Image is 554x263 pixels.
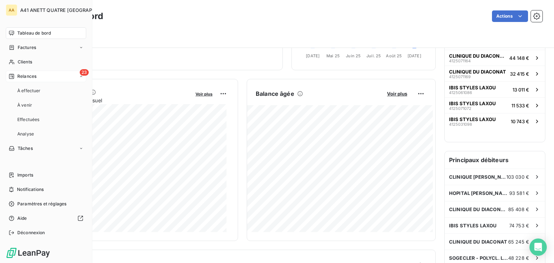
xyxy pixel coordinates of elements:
span: Paramètres et réglages [17,201,66,207]
span: Déconnexion [17,229,45,236]
span: Chiffre d'affaires mensuel [41,97,190,104]
tspan: [DATE] [408,53,421,58]
span: Tâches [18,145,33,152]
tspan: Mai 25 [326,53,340,58]
div: Open Intercom Messenger [529,239,547,256]
button: IBIS STYLES LAXOU412507107211 533 € [445,97,545,113]
span: CLINIQUE DU DIACONAT FONDERIE [449,53,506,59]
span: 74 753 € [509,223,529,228]
span: À effectuer [17,88,41,94]
span: HOPITAL [PERSON_NAME] [449,190,509,196]
span: 11 533 € [511,103,529,108]
tspan: Août 25 [386,53,402,58]
button: Voir plus [193,90,215,97]
span: 4125071072 [449,106,471,111]
span: 4125071164 [449,59,471,63]
div: AA [6,4,17,16]
span: CLINIQUE DU DIACONAT [449,69,506,75]
span: Voir plus [387,91,407,97]
span: Tableau de bord [17,30,51,36]
span: 103 030 € [506,174,529,180]
span: Aide [17,215,27,222]
span: 85 408 € [508,206,529,212]
span: 4125071169 [449,75,471,79]
span: 44 148 € [509,55,529,61]
button: CLINIQUE DU DIACONAT FONDERIE412507116444 148 € [445,50,545,66]
span: 13 011 € [513,87,529,93]
button: Voir plus [385,90,409,97]
button: IBIS STYLES LAXOU412506108613 011 € [445,81,545,97]
span: 65 245 € [508,239,529,245]
span: À venir [17,102,32,108]
tspan: Juil. 25 [366,53,381,58]
span: 4125031098 [449,122,472,126]
span: Notifications [17,186,44,193]
span: A41 ANETT QUATRE [GEOGRAPHIC_DATA] [20,7,116,13]
h6: Principaux débiteurs [445,151,545,169]
tspan: [DATE] [306,53,320,58]
span: Imports [17,172,33,178]
span: CLINIQUE [PERSON_NAME] [449,174,506,180]
span: Analyse [17,131,34,137]
span: IBIS STYLES LAXOU [449,85,496,90]
button: CLINIQUE DU DIACONAT412507116932 415 € [445,66,545,81]
span: IBIS STYLES LAXOU [449,223,497,228]
span: Effectuées [17,116,40,123]
span: Relances [17,73,36,80]
span: 32 415 € [510,71,529,77]
span: Clients [18,59,32,65]
span: 4125061086 [449,90,472,95]
span: IBIS STYLES LAXOU [449,116,496,122]
img: Logo LeanPay [6,247,50,259]
span: Factures [18,44,36,51]
button: Actions [492,10,528,22]
span: CLINIQUE DU DIACONAT FONDERIE [449,206,508,212]
span: 10 743 € [511,119,529,124]
button: IBIS STYLES LAXOU412503109810 743 € [445,113,545,129]
span: CLINIQUE DU DIACONAT [449,239,507,245]
span: 23 [80,69,89,76]
span: SOGECLER - POLYCL. LIGNE BLEUE [449,255,508,261]
span: Voir plus [195,92,212,97]
a: Aide [6,213,86,224]
span: 93 581 € [509,190,529,196]
span: IBIS STYLES LAXOU [449,101,496,106]
h6: Balance âgée [256,89,294,98]
tspan: Juin 25 [346,53,361,58]
span: 48 228 € [508,255,529,261]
